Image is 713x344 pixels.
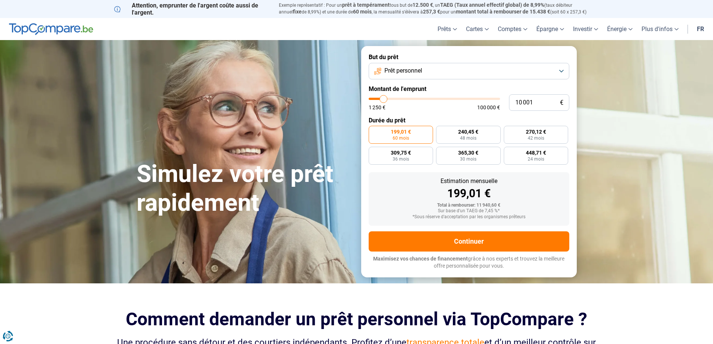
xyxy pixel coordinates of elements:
[375,214,563,220] div: *Sous réserve d'acceptation par les organismes prêteurs
[423,9,440,15] span: 257,3 €
[569,18,603,40] a: Investir
[375,208,563,214] div: Sur base d'un TAEG de 7,45 %*
[460,136,476,140] span: 48 mois
[391,129,411,134] span: 199,01 €
[369,231,569,252] button: Continuer
[493,18,532,40] a: Comptes
[373,256,468,262] span: Maximisez vos chances de financement
[526,150,546,155] span: 448,71 €
[393,157,409,161] span: 36 mois
[9,23,93,35] img: TopCompare
[528,157,544,161] span: 24 mois
[560,100,563,106] span: €
[342,2,390,8] span: prêt à tempérament
[692,18,709,40] a: fr
[369,54,569,61] label: But du prêt
[279,2,599,15] p: Exemple représentatif : Pour un tous but de , un (taux débiteur annuel de 8,99%) et une durée de ...
[137,160,352,217] h1: Simulez votre prêt rapidement
[460,157,476,161] span: 30 mois
[369,117,569,124] label: Durée du prêt
[458,150,478,155] span: 365,30 €
[603,18,637,40] a: Énergie
[369,105,386,110] span: 1 250 €
[114,2,270,16] p: Attention, emprunter de l'argent coûte aussi de l'argent.
[526,129,546,134] span: 270,12 €
[393,136,409,140] span: 60 mois
[528,136,544,140] span: 42 mois
[637,18,683,40] a: Plus d'infos
[353,9,372,15] span: 60 mois
[391,150,411,155] span: 309,75 €
[369,85,569,92] label: Montant de l'emprunt
[293,9,302,15] span: fixe
[384,67,422,75] span: Prêt personnel
[375,188,563,199] div: 199,01 €
[532,18,569,40] a: Épargne
[412,2,433,8] span: 12.500 €
[375,203,563,208] div: Total à rembourser: 11 940,60 €
[456,9,550,15] span: montant total à rembourser de 15.438 €
[369,63,569,79] button: Prêt personnel
[114,309,599,329] h2: Comment demander un prêt personnel via TopCompare ?
[369,255,569,270] p: grâce à nos experts et trouvez la meilleure offre personnalisée pour vous.
[458,129,478,134] span: 240,45 €
[375,178,563,184] div: Estimation mensuelle
[477,105,500,110] span: 100 000 €
[461,18,493,40] a: Cartes
[440,2,544,8] span: TAEG (Taux annuel effectif global) de 8,99%
[433,18,461,40] a: Prêts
